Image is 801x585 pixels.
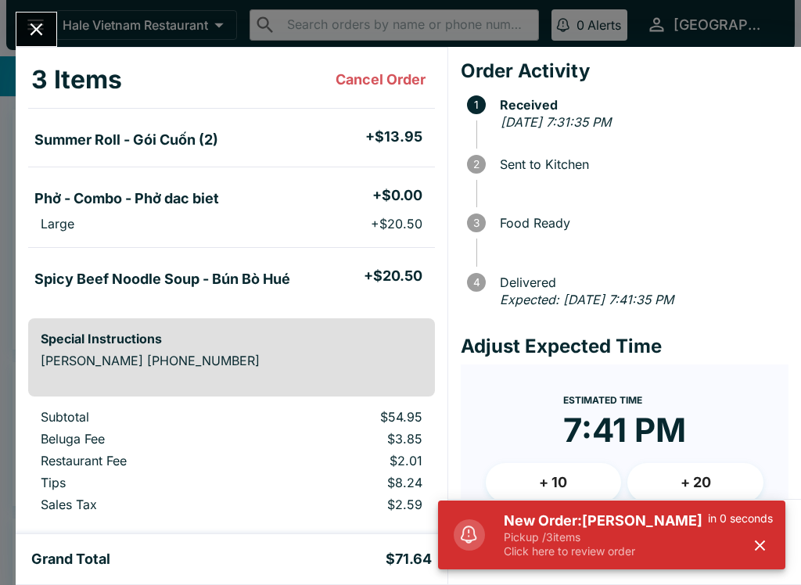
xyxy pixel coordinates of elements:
span: Estimated Time [563,394,642,406]
h4: Order Activity [461,59,788,83]
p: Click here to review order [504,544,708,558]
p: Large [41,216,74,231]
h5: + $20.50 [364,267,422,285]
time: 7:41 PM [563,410,686,450]
table: orders table [28,52,435,306]
h5: Summer Roll - Gói Cuốn (2) [34,131,218,149]
h5: Spicy Beef Noodle Soup - Bún Bò Hué [34,270,290,289]
span: Received [492,98,788,112]
p: Subtotal [41,409,245,425]
text: 3 [473,217,480,229]
em: Expected: [DATE] 7:41:35 PM [500,292,673,307]
p: in 0 seconds [708,511,773,526]
button: + 20 [627,463,763,502]
p: + $20.50 [371,216,422,231]
p: $2.59 [270,497,422,512]
table: orders table [28,409,435,519]
p: $8.24 [270,475,422,490]
text: 2 [473,158,480,170]
button: Cancel Order [329,64,432,95]
h5: + $0.00 [372,186,422,205]
p: Sales Tax [41,497,245,512]
h5: $71.64 [386,550,432,569]
p: Restaurant Fee [41,453,245,468]
p: [PERSON_NAME] [PHONE_NUMBER] [41,353,422,368]
span: Food Ready [492,216,788,230]
button: + 10 [486,463,622,502]
p: $54.95 [270,409,422,425]
p: Pickup / 3 items [504,530,708,544]
h4: Adjust Expected Time [461,335,788,358]
p: $2.01 [270,453,422,468]
text: 1 [474,99,479,111]
em: [DATE] 7:31:35 PM [501,114,611,130]
p: Tips [41,475,245,490]
span: Delivered [492,275,788,289]
h5: + $13.95 [365,127,422,146]
h6: Special Instructions [41,331,422,346]
button: Close [16,13,56,46]
p: $3.85 [270,431,422,447]
h5: Grand Total [31,550,110,569]
h5: Phở - Combo - Phở dac biet [34,189,219,208]
h5: New Order: [PERSON_NAME] [504,511,708,530]
h3: 3 Items [31,64,122,95]
text: 4 [472,276,480,289]
span: Sent to Kitchen [492,157,788,171]
p: Beluga Fee [41,431,245,447]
